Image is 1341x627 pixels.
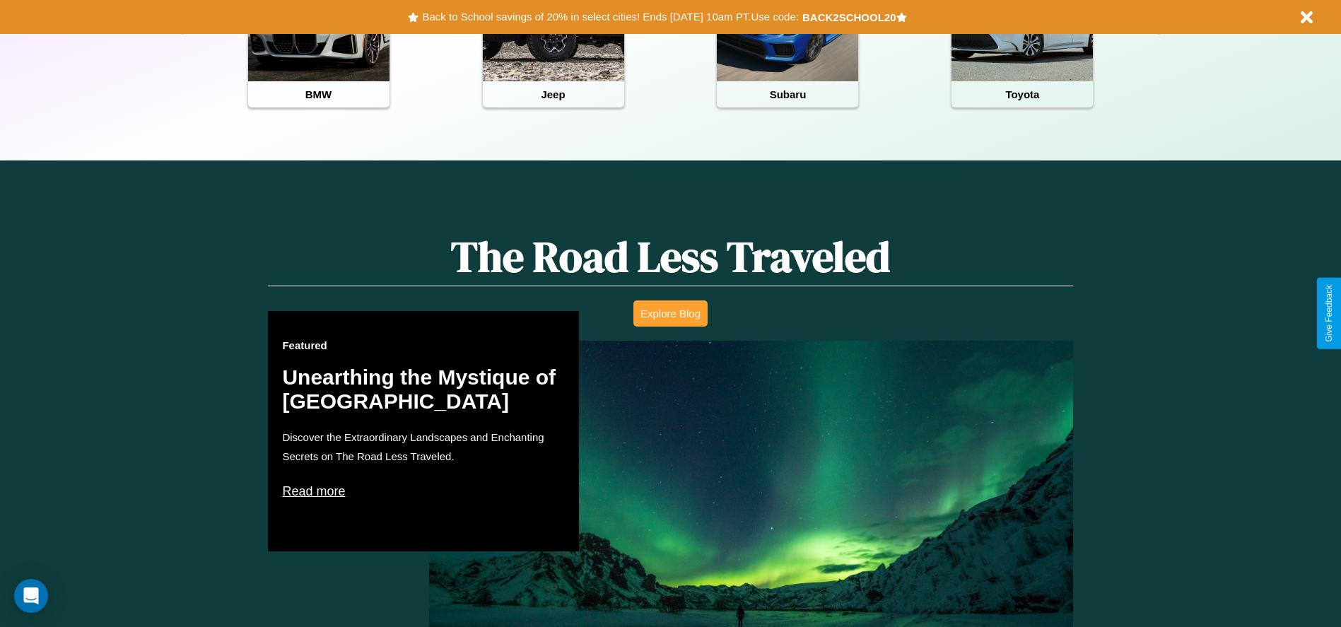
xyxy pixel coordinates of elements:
h4: BMW [248,81,390,107]
h3: Featured [282,339,565,351]
button: Explore Blog [633,300,708,327]
b: BACK2SCHOOL20 [802,11,896,23]
button: Back to School savings of 20% in select cities! Ends [DATE] 10am PT.Use code: [418,7,802,27]
div: Open Intercom Messenger [14,579,48,613]
h4: Toyota [951,81,1093,107]
h1: The Road Less Traveled [268,228,1072,286]
p: Discover the Extraordinary Landscapes and Enchanting Secrets on The Road Less Traveled. [282,428,565,466]
div: Give Feedback [1324,285,1334,342]
h4: Subaru [717,81,858,107]
h4: Jeep [483,81,624,107]
p: Read more [282,480,565,503]
h2: Unearthing the Mystique of [GEOGRAPHIC_DATA] [282,365,565,414]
